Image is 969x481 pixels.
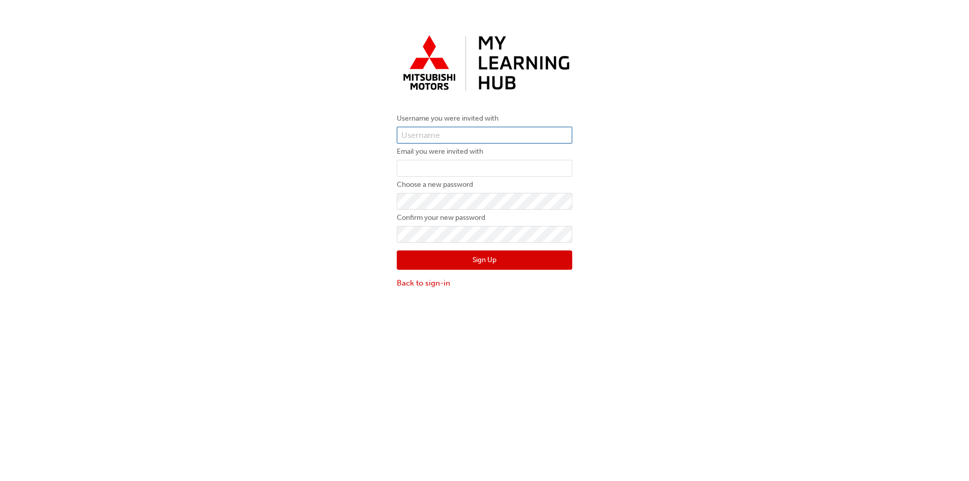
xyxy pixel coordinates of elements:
button: Sign Up [397,250,572,270]
a: Back to sign-in [397,277,572,289]
label: Email you were invited with [397,146,572,158]
label: Confirm your new password [397,212,572,224]
label: Choose a new password [397,179,572,191]
img: mmal [397,31,572,97]
label: Username you were invited with [397,112,572,125]
input: Username [397,127,572,144]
